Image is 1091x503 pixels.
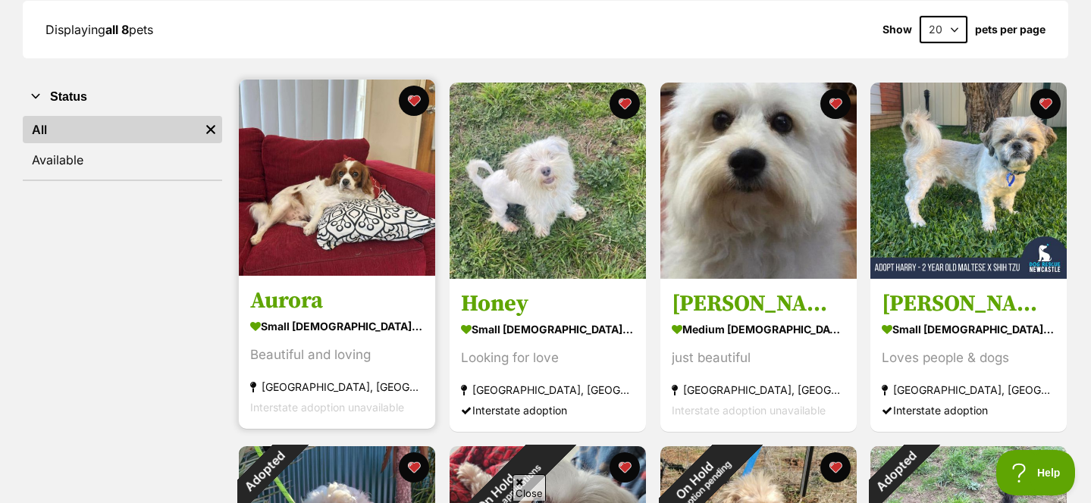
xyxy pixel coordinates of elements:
iframe: Help Scout Beacon - Open [996,450,1076,495]
img: Aurora [239,80,435,276]
img: Honey [450,83,646,279]
button: favourite [1030,89,1061,119]
a: [PERSON_NAME] - [DEMOGRAPHIC_DATA] Maltese X Shih Tzu small [DEMOGRAPHIC_DATA] Dog Loves people &... [870,278,1067,432]
img: Tiffany [660,83,857,279]
div: Beautiful and loving [250,345,424,365]
button: favourite [820,452,850,483]
span: Close [513,474,546,501]
div: [GEOGRAPHIC_DATA], [GEOGRAPHIC_DATA] [461,380,635,400]
div: [GEOGRAPHIC_DATA], [GEOGRAPHIC_DATA] [882,380,1055,400]
div: [GEOGRAPHIC_DATA], [GEOGRAPHIC_DATA] [250,376,424,397]
div: medium [DEMOGRAPHIC_DATA] Dog [672,318,845,340]
div: just beautiful [672,348,845,368]
div: small [DEMOGRAPHIC_DATA] Dog [250,315,424,337]
strong: all 8 [105,22,129,37]
img: Harry - 2 Year Old Maltese X Shih Tzu [870,83,1067,279]
div: small [DEMOGRAPHIC_DATA] Dog [461,318,635,340]
a: All [23,116,199,143]
h3: Aurora [250,286,424,315]
h3: [PERSON_NAME] [672,289,845,318]
div: Interstate adoption [461,400,635,420]
a: Available [23,146,222,173]
span: Displaying pets [45,22,153,37]
a: Honey small [DEMOGRAPHIC_DATA] Dog Looking for love [GEOGRAPHIC_DATA], [GEOGRAPHIC_DATA] Intersta... [450,278,646,432]
span: Show [883,23,912,36]
div: [GEOGRAPHIC_DATA], [GEOGRAPHIC_DATA] [672,380,845,400]
a: Aurora small [DEMOGRAPHIC_DATA] Dog Beautiful and loving [GEOGRAPHIC_DATA], [GEOGRAPHIC_DATA] Int... [239,275,435,429]
div: Looking for love [461,348,635,368]
button: favourite [610,452,640,483]
a: Remove filter [199,116,222,143]
button: favourite [399,86,429,116]
div: Interstate adoption [882,400,1055,420]
span: Interstate adoption unavailable [672,404,826,417]
button: favourite [610,89,640,119]
h3: [PERSON_NAME] - [DEMOGRAPHIC_DATA] Maltese X Shih Tzu [882,289,1055,318]
span: Interstate adoption unavailable [250,401,404,414]
button: Status [23,87,222,107]
div: Status [23,113,222,180]
label: pets per page [975,23,1046,36]
h3: Honey [461,289,635,318]
button: favourite [399,452,429,483]
div: small [DEMOGRAPHIC_DATA] Dog [882,318,1055,340]
button: favourite [820,89,850,119]
div: Loves people & dogs [882,348,1055,368]
a: [PERSON_NAME] medium [DEMOGRAPHIC_DATA] Dog just beautiful [GEOGRAPHIC_DATA], [GEOGRAPHIC_DATA] I... [660,278,857,432]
